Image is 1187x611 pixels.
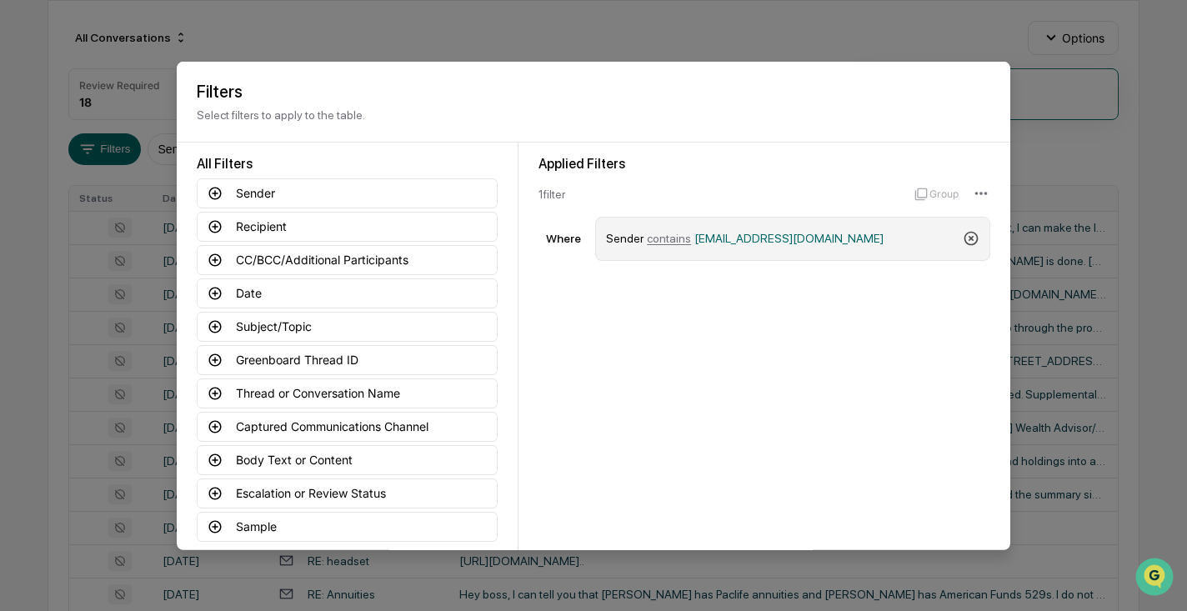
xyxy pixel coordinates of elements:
button: CC/BCC/Additional Participants [197,244,498,274]
span: [EMAIL_ADDRESS][DOMAIN_NAME] [694,232,884,245]
div: Sender [606,223,956,253]
span: Attestations [138,210,207,227]
div: 🖐️ [17,212,30,225]
span: Preclearance [33,210,108,227]
img: 1746055101610-c473b297-6a78-478c-a979-82029cc54cd1 [17,128,47,158]
span: contains [647,232,691,245]
button: Date [197,278,498,308]
button: Sender [197,178,498,208]
button: Group [914,180,959,207]
button: Body Text or Content [197,444,498,474]
div: 1 filter [538,187,901,200]
button: Recipient [197,211,498,241]
div: Where [538,232,588,245]
div: Start new chat [57,128,273,144]
span: Data Lookup [33,242,105,258]
button: Greenboard Thread ID [197,344,498,374]
button: Subject/Topic [197,311,498,341]
iframe: Open customer support [1134,556,1179,601]
div: We're available if you need us! [57,144,211,158]
a: 🔎Data Lookup [10,235,112,265]
div: 🔎 [17,243,30,257]
p: How can we help? [17,35,303,62]
a: 🖐️Preclearance [10,203,114,233]
button: Captured Communications Channel [197,411,498,441]
div: Applied Filters [538,155,990,171]
div: All Filters [197,155,498,171]
button: Start new chat [283,133,303,153]
div: 🗄️ [121,212,134,225]
button: Escalation or Review Status [197,478,498,508]
a: Powered byPylon [118,282,202,295]
h2: Filters [197,81,990,101]
button: Thread or Conversation Name [197,378,498,408]
span: Pylon [166,283,202,295]
p: Select filters to apply to the table. [197,108,990,121]
button: Sample [197,511,498,541]
a: 🗄️Attestations [114,203,213,233]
